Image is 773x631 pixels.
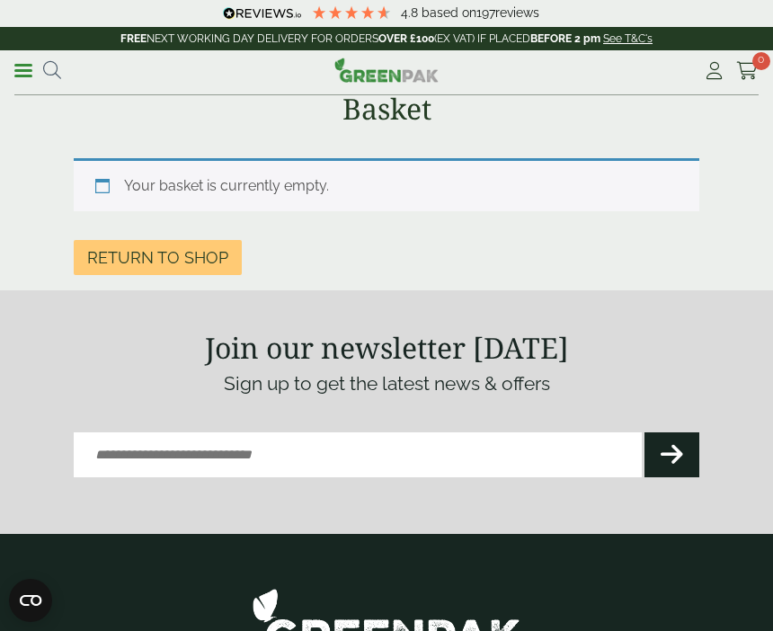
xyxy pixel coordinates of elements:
strong: OVER £100 [378,32,434,45]
i: My Account [703,62,725,80]
h1: Basket [342,92,431,126]
span: Based on [422,5,476,20]
span: 197 [476,5,495,20]
span: 0 [752,52,770,70]
a: See T&C's [603,32,653,45]
i: Cart [736,62,759,80]
p: Sign up to get the latest news & offers [74,369,699,398]
span: reviews [495,5,539,20]
strong: BEFORE 2 pm [530,32,600,45]
strong: FREE [120,32,147,45]
div: 4.79 Stars [311,4,392,21]
img: GreenPak Supplies [334,58,439,83]
img: REVIEWS.io [223,7,301,20]
a: Return to shop [74,240,242,275]
strong: Join our newsletter [DATE] [205,328,569,367]
a: 0 [736,58,759,84]
span: 4.8 [401,5,422,20]
div: Your basket is currently empty. [74,158,699,211]
button: Open CMP widget [9,579,52,622]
